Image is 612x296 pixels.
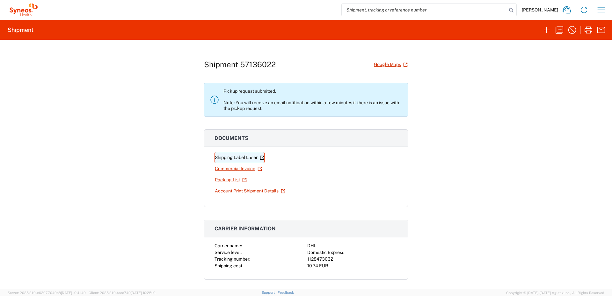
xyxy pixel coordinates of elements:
span: Client: 2025.21.0-faee749 [89,291,156,295]
span: Copyright © [DATE]-[DATE] Agistix Inc., All Rights Reserved [506,290,604,296]
span: [DATE] 10:25:10 [131,291,156,295]
a: Commercial Invoice [215,163,262,174]
a: Account Print Shipment Details [215,185,286,197]
span: Documents [215,135,248,141]
span: Shipping cost [215,263,242,268]
h1: Shipment 57136022 [204,60,276,69]
div: Domestic Express [307,249,397,256]
h2: Shipment [8,26,33,34]
span: [DATE] 10:41:40 [61,291,86,295]
span: Tracking number: [215,256,250,262]
span: Carrier information [215,226,276,232]
a: Support [262,291,278,294]
span: [PERSON_NAME] [522,7,558,13]
a: Shipping Label Laser [215,152,265,163]
p: Pickup request submitted. Note: You will receive an email notification within a few minutes if th... [223,88,403,111]
div: 1128473032 [307,256,397,263]
span: Service level: [215,250,242,255]
a: Google Maps [374,59,408,70]
span: Carrier name: [215,243,242,248]
a: Packing List [215,174,247,185]
input: Shipment, tracking or reference number [342,4,507,16]
div: DHL [307,242,397,249]
span: Server: 2025.21.0-c63077040a8 [8,291,86,295]
a: Feedback [278,291,294,294]
div: 10.74 EUR [307,263,397,269]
